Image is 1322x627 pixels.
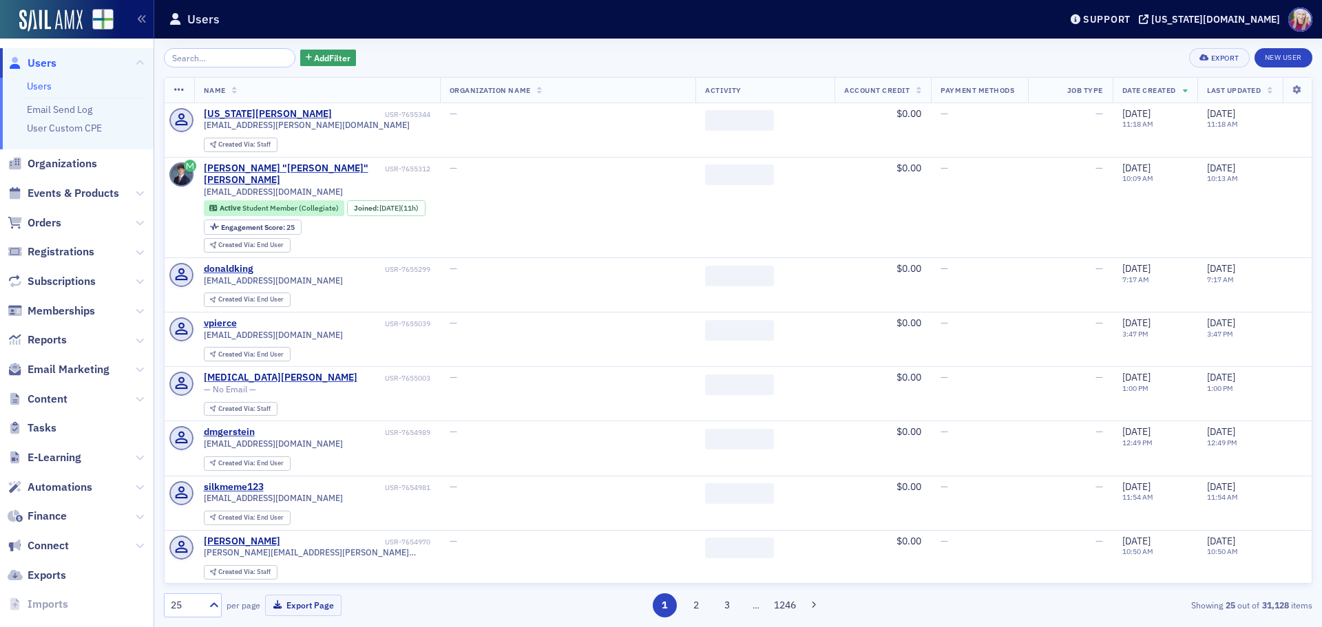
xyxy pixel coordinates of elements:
[204,481,264,493] a: silkmeme123
[28,186,119,201] span: Events & Products
[221,224,295,231] div: 25
[941,85,1014,95] span: Payment Methods
[450,371,457,383] span: —
[1095,162,1103,174] span: —
[83,9,114,32] a: View Homepage
[684,593,708,617] button: 2
[19,10,83,32] img: SailAMX
[941,480,948,493] span: —
[28,274,96,289] span: Subscriptions
[1122,383,1148,393] time: 1:00 PM
[1207,535,1235,547] span: [DATE]
[896,262,921,275] span: $0.00
[28,509,67,524] span: Finance
[1122,371,1151,383] span: [DATE]
[1122,329,1148,339] time: 3:47 PM
[334,110,430,119] div: USR-7655344
[218,458,257,467] span: Created Via :
[1207,162,1235,174] span: [DATE]
[941,262,948,275] span: —
[8,186,119,201] a: Events & Products
[28,480,92,495] span: Automations
[28,538,69,553] span: Connect
[28,244,94,259] span: Registrations
[1122,480,1151,493] span: [DATE]
[204,120,410,130] span: [EMAIL_ADDRESS][PERSON_NAME][DOMAIN_NAME]
[204,347,291,361] div: Created Via: End User
[204,162,383,187] a: [PERSON_NAME] "[PERSON_NAME]" [PERSON_NAME]
[1122,85,1176,95] span: Date Created
[1207,492,1238,502] time: 11:54 AM
[1122,107,1151,120] span: [DATE]
[1207,425,1235,438] span: [DATE]
[8,421,56,436] a: Tasks
[1207,317,1235,329] span: [DATE]
[204,511,291,525] div: Created Via: End User
[746,599,766,611] span: …
[1207,85,1261,95] span: Last Updated
[715,593,739,617] button: 3
[1095,371,1103,383] span: —
[1095,107,1103,120] span: —
[705,85,741,95] span: Activity
[242,203,339,213] span: Student Member (Collegiate)
[1095,317,1103,329] span: —
[218,567,257,576] span: Created Via :
[28,156,97,171] span: Organizations
[28,421,56,436] span: Tasks
[844,85,910,95] span: Account Credit
[218,514,284,522] div: End User
[204,108,332,120] div: [US_STATE][PERSON_NAME]
[28,332,67,348] span: Reports
[450,262,457,275] span: —
[1122,438,1153,447] time: 12:49 PM
[1122,275,1149,284] time: 7:17 AM
[1207,119,1238,129] time: 11:18 AM
[1207,275,1234,284] time: 7:17 AM
[705,164,774,185] span: ‌
[941,425,948,438] span: —
[1255,48,1312,67] a: New User
[354,204,380,213] span: Joined :
[705,374,774,395] span: ‌
[1223,599,1237,611] strong: 25
[896,317,921,329] span: $0.00
[204,138,277,152] div: Created Via: Staff
[8,56,56,71] a: Users
[28,392,67,407] span: Content
[450,425,457,438] span: —
[379,204,419,213] div: (11h)
[265,595,342,616] button: Export Page
[218,296,284,304] div: End User
[705,320,774,341] span: ‌
[28,304,95,319] span: Memberships
[1122,425,1151,438] span: [DATE]
[218,404,257,413] span: Created Via :
[773,593,797,617] button: 1246
[204,426,255,438] div: dmgerstein
[27,80,52,92] a: Users
[8,450,81,465] a: E-Learning
[28,362,109,377] span: Email Marketing
[1207,546,1238,556] time: 10:50 AM
[204,547,430,557] span: [PERSON_NAME][EMAIL_ADDRESS][PERSON_NAME][DOMAIN_NAME]
[450,107,457,120] span: —
[1122,173,1153,183] time: 10:09 AM
[1211,54,1239,62] div: Export
[705,110,774,131] span: ‌
[896,480,921,493] span: $0.00
[204,372,357,384] a: [MEDICAL_DATA][PERSON_NAME]
[347,200,426,215] div: Joined: 2025-10-13 00:00:00
[204,565,277,580] div: Created Via: Staff
[28,56,56,71] span: Users
[705,266,774,286] span: ‌
[941,107,948,120] span: —
[28,597,68,612] span: Imports
[204,317,237,330] div: vpierce
[1207,107,1235,120] span: [DATE]
[8,392,67,407] a: Content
